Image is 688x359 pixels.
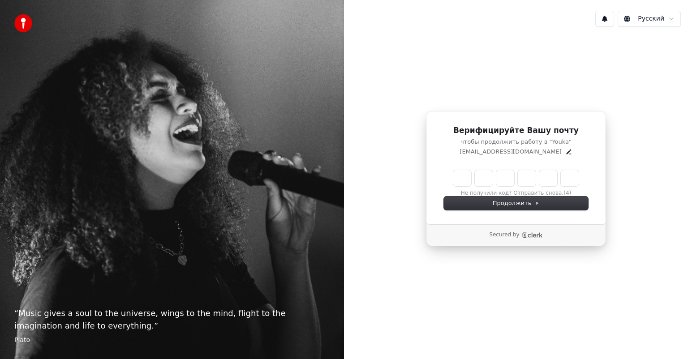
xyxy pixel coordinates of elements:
img: youka [14,14,32,32]
span: Продолжить [493,199,540,207]
p: Secured by [489,231,519,239]
p: чтобы продолжить работу в "Youka" [444,138,588,146]
button: Edit [565,148,572,155]
h1: Верифицируйте Вашу почту [444,125,588,136]
p: “ Music gives a soul to the universe, wings to the mind, flight to the imagination and life to ev... [14,307,330,332]
a: Clerk logo [521,232,543,238]
p: [EMAIL_ADDRESS][DOMAIN_NAME] [460,148,561,156]
input: Enter verification code [453,170,597,186]
footer: Plato [14,336,330,345]
button: Продолжить [444,197,588,210]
